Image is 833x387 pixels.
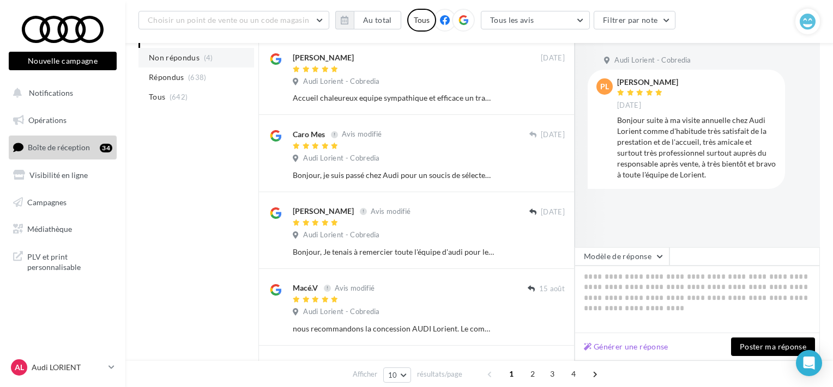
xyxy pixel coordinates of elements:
[388,371,397,379] span: 10
[293,359,354,370] div: [PERSON_NAME]
[335,11,401,29] button: Au total
[15,362,24,373] span: AL
[293,323,494,334] div: nous recommandons la concession AUDI Lorient. Le commercial, [PERSON_NAME], a su cibler notre rec...
[575,247,669,266] button: Modèle de réponse
[32,362,104,373] p: Audi LORIENT
[29,88,73,97] span: Notifications
[149,91,165,102] span: Tous
[9,52,117,70] button: Nouvelle campagne
[28,115,67,125] span: Opérations
[383,367,411,383] button: 10
[541,130,565,140] span: [DATE]
[149,52,200,63] span: Non répondus
[539,284,565,294] span: 15 août
[617,78,678,86] div: [PERSON_NAME]
[293,282,318,293] div: Macé.V
[7,191,119,214] a: Campagnes
[594,11,676,29] button: Filtrer par note
[7,164,119,187] a: Visibilité en ligne
[27,224,72,234] span: Médiathèque
[342,130,382,139] span: Avis modifié
[170,93,188,101] span: (642)
[7,245,119,277] a: PLV et print personnalisable
[27,197,67,206] span: Campagnes
[138,11,329,29] button: Choisir un point de vente ou un code magasin
[149,72,184,83] span: Répondus
[614,56,691,65] span: Audi Lorient - Cobredia
[188,73,207,82] span: (638)
[204,53,213,62] span: (4)
[148,15,309,24] span: Choisir un point de vente ou un code magasin
[371,207,411,216] span: Avis modifié
[100,144,112,152] div: 34
[600,81,609,92] span: PL
[9,357,117,378] a: AL Audi LORIENT
[417,369,462,379] span: résultats/page
[565,365,582,383] span: 4
[371,360,411,369] span: Avis modifié
[524,365,541,383] span: 2
[293,93,494,103] div: Accueil chaleureux equipe sympathique et efficace un travail bien fait je recommande a 100%
[293,129,325,140] div: Caro Mes
[293,206,354,217] div: [PERSON_NAME]
[481,11,590,29] button: Tous les avis
[354,11,401,29] button: Au total
[503,365,520,383] span: 1
[303,307,379,317] span: Audi Lorient - Cobredia
[7,136,119,159] a: Boîte de réception34
[28,143,90,152] span: Boîte de réception
[7,82,114,105] button: Notifications
[541,53,565,63] span: [DATE]
[617,115,776,180] div: Bonjour suite à ma visite annuelle chez Audi Lorient comme d'habitude très satisfait de la presta...
[29,170,88,180] span: Visibilité en ligne
[544,365,561,383] span: 3
[617,101,641,110] span: [DATE]
[293,52,354,63] div: [PERSON_NAME]
[27,249,112,273] span: PLV et print personnalisable
[353,369,377,379] span: Afficher
[7,109,119,132] a: Opérations
[407,9,436,32] div: Tous
[303,77,379,87] span: Audi Lorient - Cobredia
[303,153,379,163] span: Audi Lorient - Cobredia
[580,340,673,353] button: Générer une réponse
[731,337,815,356] button: Poster ma réponse
[7,218,119,241] a: Médiathèque
[293,170,494,181] div: Bonjour, je suis passé chez Audi pour un soucis de sélecteur de vitesse. Pris en charge par [PERS...
[303,230,379,240] span: Audi Lorient - Cobredia
[293,247,494,257] div: Bonjour, Je tenais à remercier toute l'équipe d'audi pour leur professionnalisme et leur accueil ...
[541,207,565,217] span: [DATE]
[796,350,822,376] div: Open Intercom Messenger
[490,15,534,24] span: Tous les avis
[335,284,375,292] span: Avis modifié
